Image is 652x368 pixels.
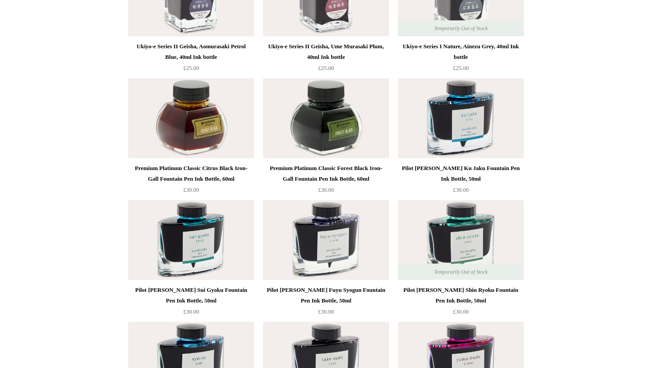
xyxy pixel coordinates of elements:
[130,285,252,306] div: Pilot [PERSON_NAME] Sui Gyoku Fountain Pen Ink Bottle, 50ml
[398,285,524,321] a: Pilot [PERSON_NAME] Shin Ryoku Fountain Pen Ink Bottle, 50ml £30.00
[453,65,469,71] span: £25.00
[398,41,524,77] a: Ukiyo-e Series I Nature, Ainezu Grey, 40ml Ink bottle £25.00
[398,78,524,158] img: Pilot Iro Shizuku Ku Jaku Fountain Pen Ink Bottle, 50ml
[398,163,524,199] a: Pilot [PERSON_NAME] Ku Jaku Fountain Pen Ink Bottle, 50ml £30.00
[128,200,254,280] a: Pilot Iro Shizuku Sui Gyoku Fountain Pen Ink Bottle, 50ml Pilot Iro Shizuku Sui Gyoku Fountain Pe...
[400,163,522,184] div: Pilot [PERSON_NAME] Ku Jaku Fountain Pen Ink Bottle, 50ml
[398,78,524,158] a: Pilot Iro Shizuku Ku Jaku Fountain Pen Ink Bottle, 50ml Pilot Iro Shizuku Ku Jaku Fountain Pen In...
[128,78,254,158] img: Premium Platinum Classic Citrus Black Iron-Gall Fountain Pen Ink Bottle, 60ml
[318,308,334,315] span: £30.00
[318,186,334,193] span: £30.00
[263,200,389,280] a: Pilot Iro Shizuku Fuyu Syogun Fountain Pen Ink Bottle, 50ml Pilot Iro Shizuku Fuyu Syogun Fountai...
[128,285,254,321] a: Pilot [PERSON_NAME] Sui Gyoku Fountain Pen Ink Bottle, 50ml £30.00
[263,78,389,158] a: Premium Platinum Classic Forest Black Iron-Gall Fountain Pen Ink Bottle, 60ml Premium Platinum Cl...
[453,308,469,315] span: £30.00
[265,285,387,306] div: Pilot [PERSON_NAME] Fuyu Syogun Fountain Pen Ink Bottle, 50ml
[128,163,254,199] a: Premium Platinum Classic Citrus Black Iron-Gall Fountain Pen Ink Bottle, 60ml £30.00
[263,163,389,199] a: Premium Platinum Classic Forest Black Iron-Gall Fountain Pen Ink Bottle, 60ml £30.00
[183,65,199,71] span: £25.00
[263,200,389,280] img: Pilot Iro Shizuku Fuyu Syogun Fountain Pen Ink Bottle, 50ml
[263,285,389,321] a: Pilot [PERSON_NAME] Fuyu Syogun Fountain Pen Ink Bottle, 50ml £30.00
[130,41,252,62] div: Ukiyo-e Series II Geisha, Aomurasaki Petrol Blue, 40ml Ink bottle
[265,163,387,184] div: Premium Platinum Classic Forest Black Iron-Gall Fountain Pen Ink Bottle, 60ml
[398,200,524,280] img: Pilot Iro Shizuku Shin Ryoku Fountain Pen Ink Bottle, 50ml
[400,285,522,306] div: Pilot [PERSON_NAME] Shin Ryoku Fountain Pen Ink Bottle, 50ml
[265,41,387,62] div: Ukiyo-e Series II Geisha, Ume Murasaki Plum, 40ml Ink bottle
[183,308,199,315] span: £30.00
[425,20,496,36] span: Temporarily Out of Stock
[183,186,199,193] span: £30.00
[263,78,389,158] img: Premium Platinum Classic Forest Black Iron-Gall Fountain Pen Ink Bottle, 60ml
[318,65,334,71] span: £25.00
[398,200,524,280] a: Pilot Iro Shizuku Shin Ryoku Fountain Pen Ink Bottle, 50ml Pilot Iro Shizuku Shin Ryoku Fountain ...
[128,78,254,158] a: Premium Platinum Classic Citrus Black Iron-Gall Fountain Pen Ink Bottle, 60ml Premium Platinum Cl...
[130,163,252,184] div: Premium Platinum Classic Citrus Black Iron-Gall Fountain Pen Ink Bottle, 60ml
[128,41,254,77] a: Ukiyo-e Series II Geisha, Aomurasaki Petrol Blue, 40ml Ink bottle £25.00
[128,200,254,280] img: Pilot Iro Shizuku Sui Gyoku Fountain Pen Ink Bottle, 50ml
[263,41,389,77] a: Ukiyo-e Series II Geisha, Ume Murasaki Plum, 40ml Ink bottle £25.00
[425,264,496,280] span: Temporarily Out of Stock
[453,186,469,193] span: £30.00
[400,41,522,62] div: Ukiyo-e Series I Nature, Ainezu Grey, 40ml Ink bottle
